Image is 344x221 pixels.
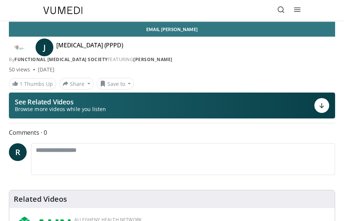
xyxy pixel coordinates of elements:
p: See Related Videos [15,98,106,106]
a: 1 Thumbs Up [9,78,56,90]
div: [DATE] [38,66,54,73]
span: Browse more videos while you listen [15,106,106,113]
img: VuMedi Logo [43,7,83,14]
button: See Related Videos Browse more videos while you listen [9,93,335,118]
h4: Related Videos [14,195,67,204]
a: Functional [MEDICAL_DATA] Society [14,56,108,63]
button: Save to [97,78,134,90]
span: 50 views [9,66,30,73]
span: Comments 0 [9,128,335,137]
h4: [MEDICAL_DATA] (PPPD) [56,41,123,53]
a: R [9,143,27,161]
a: J [36,38,53,56]
a: Email [PERSON_NAME] [9,22,335,37]
a: [PERSON_NAME] [133,56,173,63]
button: Share [59,78,94,90]
span: 1 [20,80,23,87]
div: By FEATURING [9,56,335,63]
img: Functional Neurological Disorder Society [9,41,30,53]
